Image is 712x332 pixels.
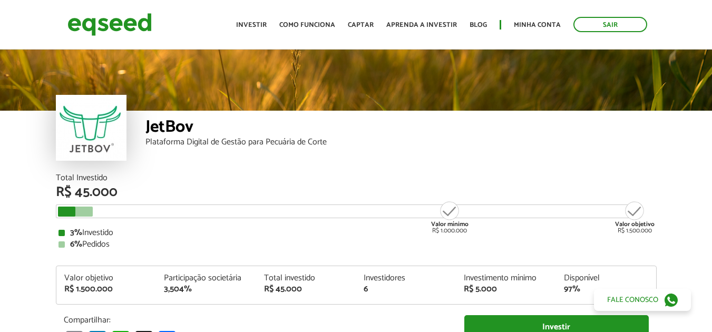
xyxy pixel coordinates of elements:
[573,17,647,32] a: Sair
[67,11,152,38] img: EqSeed
[464,274,548,282] div: Investimento mínimo
[145,138,657,147] div: Plataforma Digital de Gestão para Pecuária de Corte
[615,219,655,229] strong: Valor objetivo
[56,174,657,182] div: Total Investido
[430,200,470,234] div: R$ 1.000.000
[564,274,648,282] div: Disponível
[264,274,348,282] div: Total investido
[145,119,657,138] div: JetBov
[279,22,335,28] a: Como funciona
[431,219,469,229] strong: Valor mínimo
[564,285,648,294] div: 97%
[348,22,374,28] a: Captar
[594,289,691,311] a: Fale conosco
[364,274,448,282] div: Investidores
[164,285,248,294] div: 3,504%
[70,237,82,251] strong: 6%
[464,285,548,294] div: R$ 5.000
[364,285,448,294] div: 6
[386,22,457,28] a: Aprenda a investir
[615,200,655,234] div: R$ 1.500.000
[70,226,82,240] strong: 3%
[64,285,149,294] div: R$ 1.500.000
[264,285,348,294] div: R$ 45.000
[64,315,448,325] p: Compartilhar:
[236,22,267,28] a: Investir
[164,274,248,282] div: Participação societária
[58,229,654,237] div: Investido
[514,22,561,28] a: Minha conta
[58,240,654,249] div: Pedidos
[64,274,149,282] div: Valor objetivo
[56,185,657,199] div: R$ 45.000
[470,22,487,28] a: Blog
